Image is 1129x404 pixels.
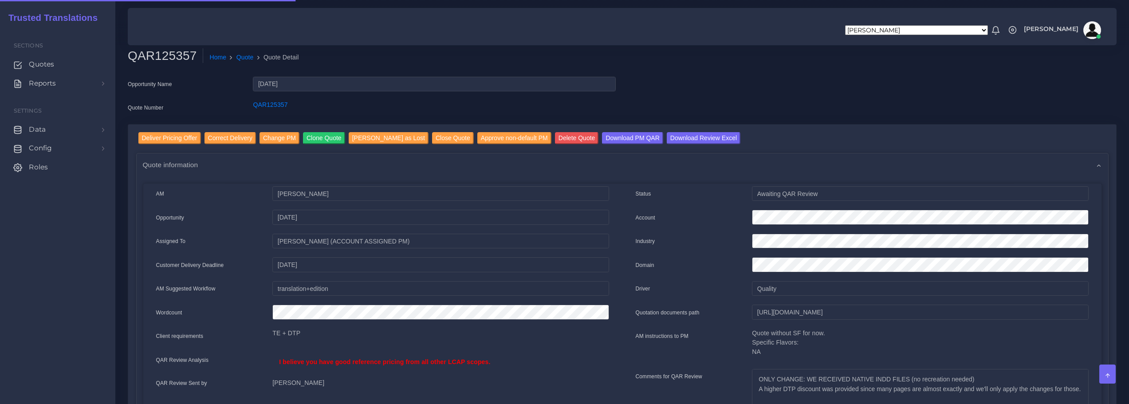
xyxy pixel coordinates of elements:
[1019,21,1104,39] a: [PERSON_NAME]avatar
[636,261,654,269] label: Domain
[143,160,198,170] span: Quote information
[253,101,287,108] a: QAR125357
[279,357,602,367] p: I believe you have good reference pricing from all other LCAP scopes.
[2,11,98,25] a: Trusted Translations
[272,234,609,249] input: pm
[128,48,203,63] h2: QAR125357
[602,132,663,144] input: Download PM QAR
[156,285,216,293] label: AM Suggested Workflow
[349,132,429,144] input: [PERSON_NAME] as Lost
[128,104,163,112] label: Quote Number
[156,356,209,364] label: QAR Review Analysis
[636,309,700,317] label: Quotation documents path
[156,379,207,387] label: QAR Review Sent by
[7,158,109,177] a: Roles
[636,214,655,222] label: Account
[14,107,42,114] span: Settings
[7,120,109,139] a: Data
[1024,26,1078,32] span: [PERSON_NAME]
[1083,21,1101,39] img: avatar
[432,132,474,144] input: Close Quote
[636,285,650,293] label: Driver
[137,153,1108,176] div: Quote information
[156,237,186,245] label: Assigned To
[636,190,651,198] label: Status
[555,132,599,144] input: Delete Quote
[156,261,224,269] label: Customer Delivery Deadline
[272,378,609,388] p: [PERSON_NAME]
[260,132,299,144] input: Change PM
[29,162,48,172] span: Roles
[7,139,109,157] a: Config
[205,132,256,144] input: Correct Delivery
[156,309,182,317] label: Wordcount
[7,74,109,93] a: Reports
[156,190,164,198] label: AM
[636,373,702,380] label: Comments for QAR Review
[156,332,204,340] label: Client requirements
[2,12,98,23] h2: Trusted Translations
[667,132,740,144] input: Download Review Excel
[254,53,299,62] li: Quote Detail
[272,329,609,338] p: TE + DTP
[7,55,109,74] a: Quotes
[209,53,226,62] a: Home
[636,237,655,245] label: Industry
[29,125,46,134] span: Data
[236,53,254,62] a: Quote
[29,143,52,153] span: Config
[29,59,54,69] span: Quotes
[303,132,345,144] input: Clone Quote
[477,132,551,144] input: Approve non-default PM
[636,332,689,340] label: AM instructions to PM
[14,42,43,49] span: Sections
[752,329,1088,357] p: Quote without SF for now. Specific Flavors: NA
[138,132,201,144] input: Deliver Pricing Offer
[156,214,185,222] label: Opportunity
[29,78,56,88] span: Reports
[128,80,172,88] label: Opportunity Name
